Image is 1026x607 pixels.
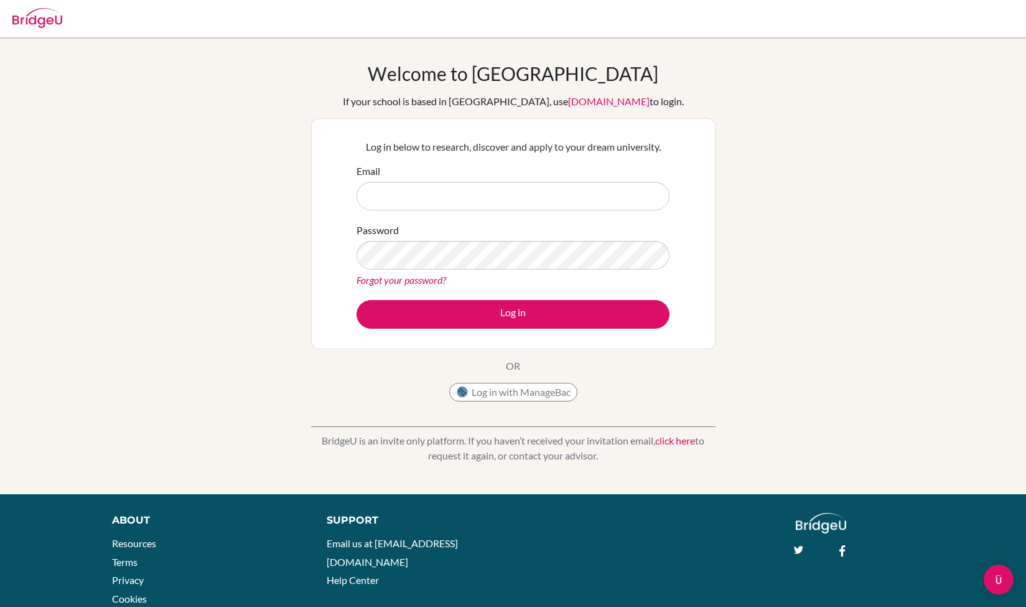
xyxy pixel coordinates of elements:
[311,433,716,463] p: BridgeU is an invite only platform. If you haven’t received your invitation email, to request it ...
[506,359,520,374] p: OR
[357,223,399,238] label: Password
[568,95,650,107] a: [DOMAIN_NAME]
[368,62,658,85] h1: Welcome to [GEOGRAPHIC_DATA]
[357,300,669,329] button: Log in
[357,139,669,154] p: Log in below to research, discover and apply to your dream university.
[112,574,144,586] a: Privacy
[112,556,138,568] a: Terms
[357,164,380,179] label: Email
[655,435,695,446] a: click here
[327,537,458,568] a: Email us at [EMAIL_ADDRESS][DOMAIN_NAME]
[449,383,577,402] button: Log in with ManageBac
[12,8,62,28] img: Bridge-U
[112,593,147,605] a: Cookies
[327,574,379,586] a: Help Center
[357,274,446,286] a: Forgot your password?
[343,94,684,109] div: If your school is based in [GEOGRAPHIC_DATA], use to login.
[112,537,156,549] a: Resources
[984,565,1014,595] div: Open Intercom Messenger
[112,513,299,528] div: About
[796,513,846,534] img: logo_white@2x-f4f0deed5e89b7ecb1c2cc34c3e3d731f90f0f143d5ea2071677605dd97b5244.png
[327,513,500,528] div: Support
